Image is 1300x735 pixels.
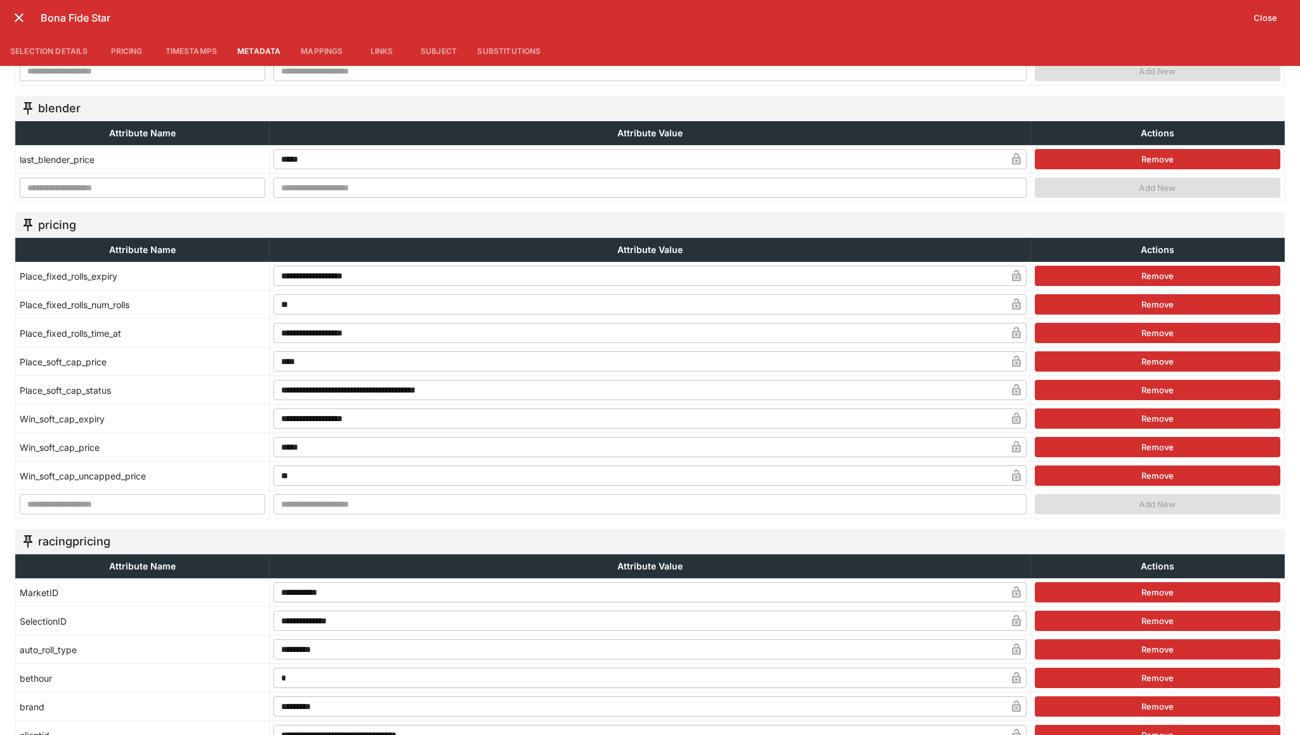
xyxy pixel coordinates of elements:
td: bethour [16,664,270,693]
th: Attribute Value [270,555,1031,578]
button: Remove [1035,323,1280,343]
th: Actions [1031,555,1285,578]
td: brand [16,693,270,721]
button: Subject [410,36,467,66]
td: last_blender_price [16,145,270,174]
button: Remove [1035,582,1280,602]
button: Metadata [227,36,291,66]
h6: Bona Fide Star [41,11,1246,25]
h5: pricing [38,218,76,232]
td: Place_fixed_rolls_num_rolls [16,290,270,319]
td: Place_fixed_rolls_expiry [16,262,270,290]
button: close [8,6,30,29]
td: Win_soft_cap_uncapped_price [16,462,270,490]
td: Win_soft_cap_expiry [16,405,270,433]
th: Attribute Value [270,238,1031,262]
button: Remove [1035,639,1280,660]
th: Attribute Value [270,122,1031,145]
h5: blender [38,101,81,115]
button: Substitutions [467,36,551,66]
td: Place_soft_cap_status [16,376,270,405]
td: Win_soft_cap_price [16,433,270,462]
th: Actions [1031,122,1285,145]
td: Place_fixed_rolls_time_at [16,319,270,348]
button: Close [1246,8,1285,28]
button: Timestamps [155,36,228,66]
button: Remove [1035,465,1280,486]
button: Remove [1035,408,1280,429]
td: Place_soft_cap_price [16,348,270,376]
th: Attribute Name [16,238,270,262]
button: Remove [1035,668,1280,688]
button: Remove [1035,611,1280,631]
td: SelectionID [16,607,270,635]
button: Mappings [291,36,353,66]
td: MarketID [16,578,270,607]
button: Remove [1035,351,1280,372]
button: Remove [1035,437,1280,457]
button: Remove [1035,294,1280,315]
h5: racingpricing [38,534,110,549]
button: Remove [1035,380,1280,400]
button: Pricing [98,36,155,66]
th: Attribute Name [16,122,270,145]
button: Remove [1035,266,1280,286]
button: Remove [1035,149,1280,169]
th: Actions [1031,238,1285,262]
button: Links [353,36,410,66]
th: Attribute Name [16,555,270,578]
td: auto_roll_type [16,635,270,664]
button: Remove [1035,696,1280,717]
